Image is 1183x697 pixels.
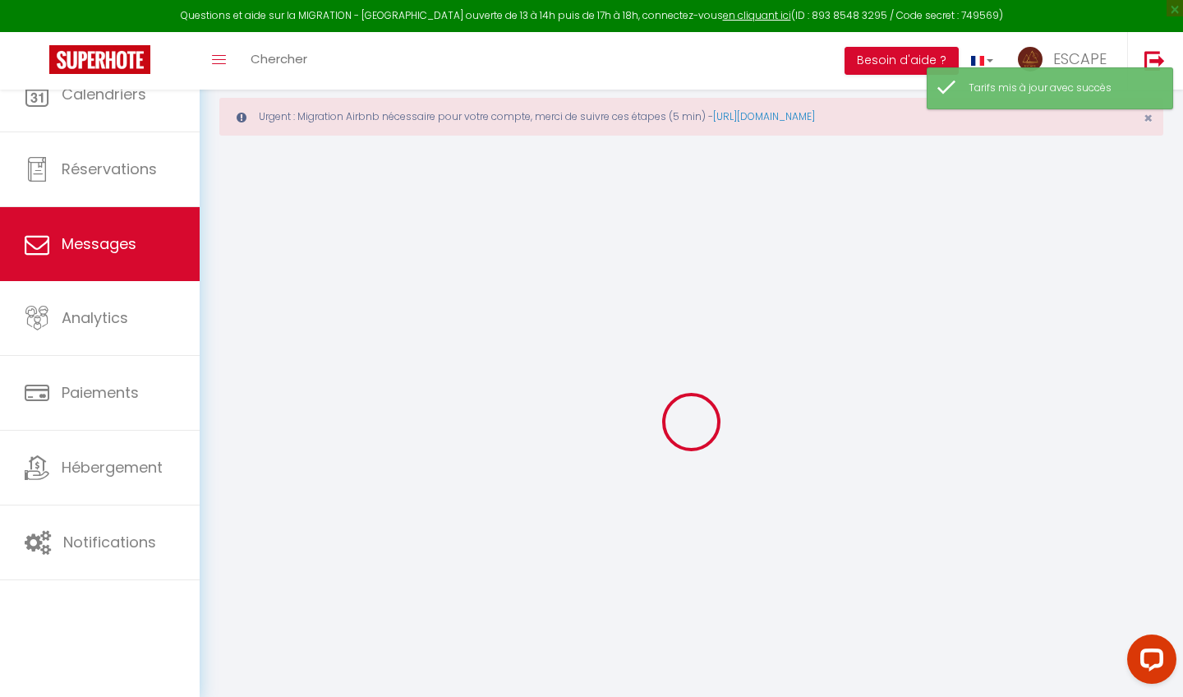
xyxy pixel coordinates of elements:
a: en cliquant ici [723,8,791,22]
span: Paiements [62,382,139,403]
span: Messages [62,233,136,254]
span: Chercher [251,50,307,67]
span: × [1144,108,1153,128]
span: Notifications [63,532,156,552]
span: ESCAPE [1053,48,1107,69]
iframe: LiveChat chat widget [1114,628,1183,697]
button: Besoin d'aide ? [845,47,959,75]
a: Chercher [238,32,320,90]
a: [URL][DOMAIN_NAME] [713,109,815,123]
span: Hébergement [62,457,163,478]
button: Close [1144,111,1153,126]
span: Analytics [62,307,128,328]
img: Super Booking [49,45,150,74]
a: ... ESCAPE [1006,32,1127,90]
img: logout [1144,50,1165,71]
img: ... [1018,47,1043,72]
span: Réservations [62,159,157,179]
span: Calendriers [62,84,146,104]
div: Urgent : Migration Airbnb nécessaire pour votre compte, merci de suivre ces étapes (5 min) - [219,98,1163,136]
div: Tarifs mis à jour avec succès [969,81,1156,96]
